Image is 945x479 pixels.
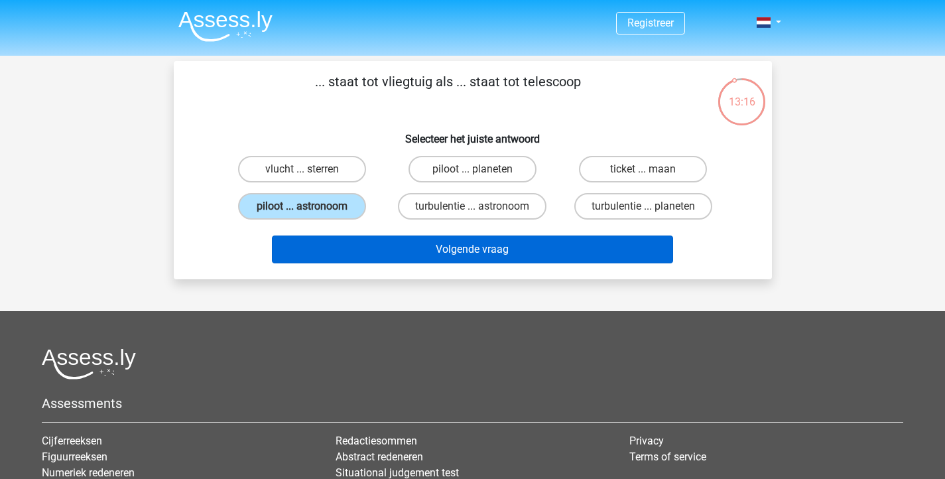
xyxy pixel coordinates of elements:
[238,193,366,220] label: piloot ... astronoom
[178,11,273,42] img: Assessly
[195,122,751,145] h6: Selecteer het juiste antwoord
[336,435,417,447] a: Redactiesommen
[42,435,102,447] a: Cijferreeksen
[195,72,701,111] p: ... staat tot vliegtuig als ... staat tot telescoop
[717,77,767,110] div: 13:16
[42,466,135,479] a: Numeriek redeneren
[409,156,536,182] label: piloot ... planeten
[398,193,546,220] label: turbulentie ... astronoom
[272,236,673,263] button: Volgende vraag
[42,450,107,463] a: Figuurreeksen
[629,435,664,447] a: Privacy
[42,348,136,379] img: Assessly logo
[579,156,707,182] label: ticket ... maan
[238,156,366,182] label: vlucht ... sterren
[627,17,674,29] a: Registreer
[629,450,706,463] a: Terms of service
[336,450,423,463] a: Abstract redeneren
[42,395,903,411] h5: Assessments
[336,466,459,479] a: Situational judgement test
[574,193,712,220] label: turbulentie ... planeten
